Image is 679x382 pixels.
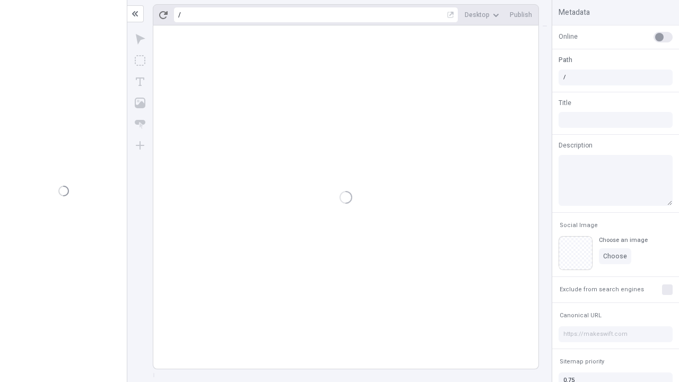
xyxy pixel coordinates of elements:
[559,98,571,108] span: Title
[599,248,631,264] button: Choose
[506,7,536,23] button: Publish
[130,93,150,112] button: Image
[460,7,503,23] button: Desktop
[178,11,181,19] div: /
[130,51,150,70] button: Box
[560,358,604,366] span: Sitemap priority
[558,355,606,368] button: Sitemap priority
[130,72,150,91] button: Text
[603,252,627,261] span: Choose
[560,221,598,229] span: Social Image
[558,219,600,232] button: Social Image
[558,283,646,296] button: Exclude from search engines
[465,11,490,19] span: Desktop
[599,236,648,244] div: Choose an image
[560,311,602,319] span: Canonical URL
[510,11,532,19] span: Publish
[559,55,572,65] span: Path
[559,32,578,41] span: Online
[559,326,673,342] input: https://makeswift.com
[130,115,150,134] button: Button
[560,285,644,293] span: Exclude from search engines
[558,309,604,322] button: Canonical URL
[559,141,593,150] span: Description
